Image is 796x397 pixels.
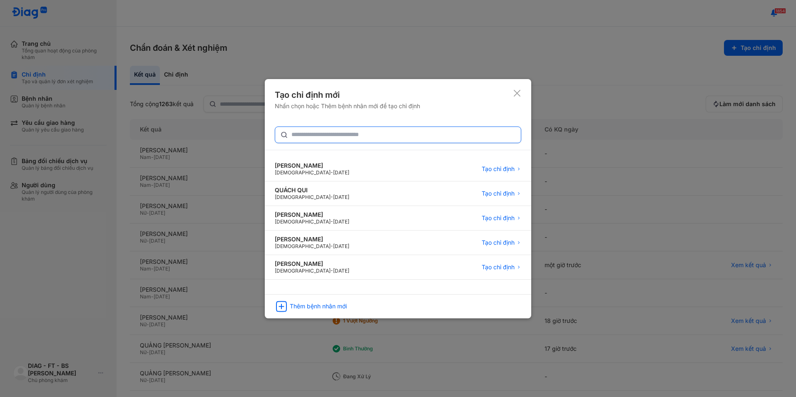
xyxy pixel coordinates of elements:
span: - [331,169,333,176]
span: Tạo chỉ định [482,239,515,246]
div: [PERSON_NAME] [275,211,349,218]
span: [DEMOGRAPHIC_DATA] [275,243,331,249]
span: [DEMOGRAPHIC_DATA] [275,194,331,200]
span: Tạo chỉ định [482,190,515,197]
span: - [331,194,333,200]
div: Thêm bệnh nhân mới [290,303,347,310]
div: [PERSON_NAME] [275,162,349,169]
span: [DATE] [333,268,349,274]
span: Tạo chỉ định [482,214,515,222]
div: [PERSON_NAME] [275,260,349,268]
span: - [331,243,333,249]
span: [DATE] [333,169,349,176]
span: Tạo chỉ định [482,165,515,173]
span: - [331,218,333,225]
span: [DEMOGRAPHIC_DATA] [275,218,331,225]
span: [DEMOGRAPHIC_DATA] [275,268,331,274]
span: [DATE] [333,194,349,200]
span: - [331,268,333,274]
span: [DATE] [333,243,349,249]
div: Nhấn chọn hoặc Thêm bệnh nhân mới để tạo chỉ định [275,102,420,110]
span: Tạo chỉ định [482,263,515,271]
div: Tạo chỉ định mới [275,89,420,101]
span: [DATE] [333,218,349,225]
div: [PERSON_NAME] [275,236,349,243]
span: [DEMOGRAPHIC_DATA] [275,169,331,176]
div: QUÁCH QUI [275,186,349,194]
